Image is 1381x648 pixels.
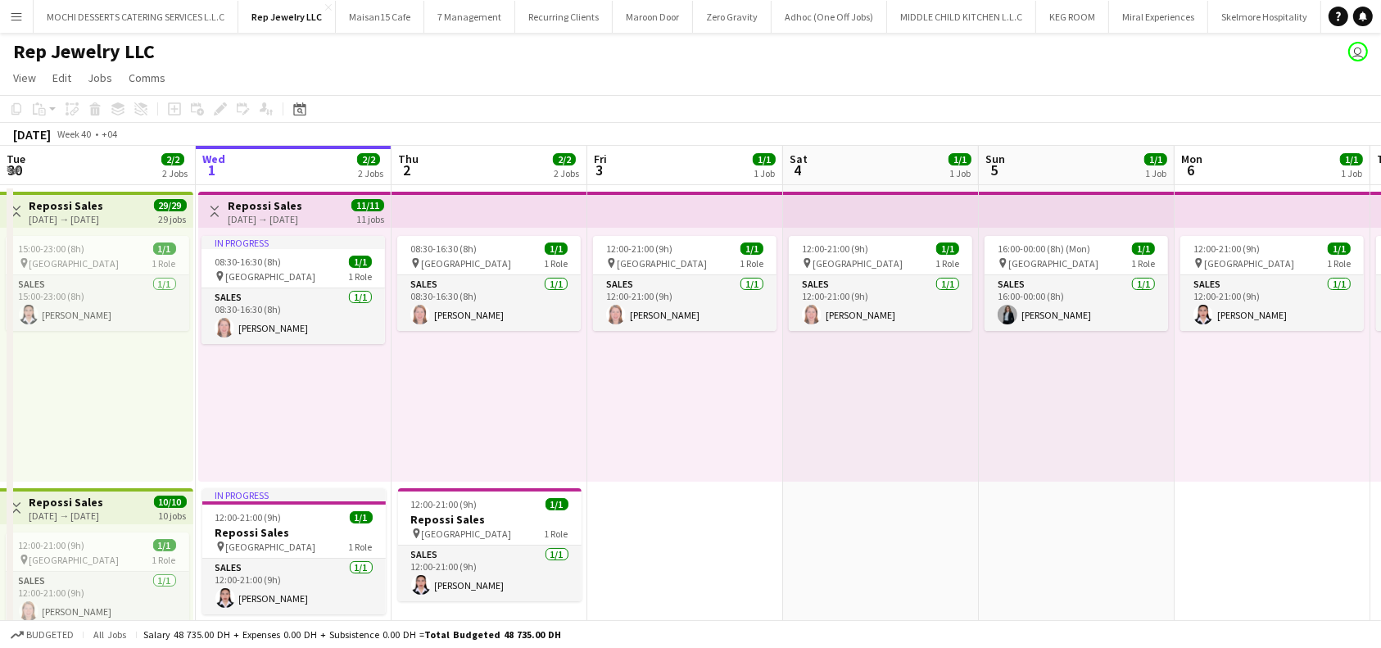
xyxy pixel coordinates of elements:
span: 1/1 [740,242,763,255]
div: 2 Jobs [358,167,383,179]
span: [GEOGRAPHIC_DATA] [29,554,120,566]
div: [DATE] → [DATE] [29,510,104,522]
span: 2/2 [161,153,184,165]
span: 16:00-00:00 (8h) (Mon) [998,242,1090,255]
span: Fri [594,152,607,166]
span: 1 Role [544,257,568,270]
span: [GEOGRAPHIC_DATA] [421,257,511,270]
span: 1/1 [349,256,372,268]
app-job-card: 15:00-23:00 (8h)1/1 [GEOGRAPHIC_DATA]1 RoleSales1/115:00-23:00 (8h)[PERSON_NAME] [6,236,189,331]
span: Sat [790,152,808,166]
span: Total Budgeted 48 735.00 DH [424,628,561,641]
span: 1 Role [1327,257,1351,270]
span: 1 [200,161,225,179]
span: 1/1 [1340,153,1363,165]
app-card-role: Sales1/108:30-16:30 (8h)[PERSON_NAME] [201,288,385,344]
span: 1 Role [935,257,959,270]
span: 1/1 [350,511,373,523]
app-card-role: Sales1/112:00-21:00 (9h)[PERSON_NAME] [202,559,386,614]
span: 1/1 [153,242,176,255]
span: 12:00-21:00 (9h) [215,511,282,523]
app-card-role: Sales1/112:00-21:00 (9h)[PERSON_NAME] [398,546,582,601]
app-user-avatar: Rudi Yriarte [1348,42,1368,61]
app-job-card: In progress08:30-16:30 (8h)1/1 [GEOGRAPHIC_DATA]1 RoleSales1/108:30-16:30 (8h)[PERSON_NAME] [201,236,385,344]
app-job-card: 12:00-21:00 (9h)1/1 [GEOGRAPHIC_DATA]1 RoleSales1/112:00-21:00 (9h)[PERSON_NAME] [789,236,972,331]
h3: Repossi Sales [202,525,386,540]
span: Sun [985,152,1005,166]
h3: Repossi Sales [29,495,104,510]
span: 1 Role [152,554,176,566]
span: 2/2 [553,153,576,165]
span: 1/1 [1328,242,1351,255]
span: 1/1 [753,153,776,165]
span: Comms [129,70,165,85]
span: [GEOGRAPHIC_DATA] [1008,257,1098,270]
span: 10/10 [154,496,187,508]
span: 29/29 [154,199,187,211]
div: 2 Jobs [554,167,579,179]
span: Jobs [88,70,112,85]
span: [GEOGRAPHIC_DATA] [813,257,903,270]
a: Edit [46,67,78,88]
span: 6 [1179,161,1202,179]
span: 1/1 [545,242,568,255]
app-job-card: 12:00-21:00 (9h)1/1 [GEOGRAPHIC_DATA]1 RoleSales1/112:00-21:00 (9h)[PERSON_NAME] [6,532,189,628]
div: [DATE] → [DATE] [29,213,104,225]
div: [DATE] [13,126,51,143]
span: 1 Role [348,270,372,283]
button: MOCHI DESSERTS CATERING SERVICES L.L.C [34,1,238,33]
app-card-role: Sales1/108:30-16:30 (8h)[PERSON_NAME] [397,275,581,331]
span: 2/2 [357,153,380,165]
span: [GEOGRAPHIC_DATA] [29,257,120,270]
span: 12:00-21:00 (9h) [19,539,85,551]
span: Budgeted [26,629,74,641]
div: In progress [201,236,385,249]
span: 12:00-21:00 (9h) [802,242,868,255]
button: Rep Jewelry LLC [238,1,336,33]
h3: Repossi Sales [228,198,302,213]
span: 12:00-21:00 (9h) [411,498,478,510]
a: Comms [122,67,172,88]
span: 4 [787,161,808,179]
div: +04 [102,128,117,140]
app-job-card: In progress12:00-21:00 (9h)1/1Repossi Sales [GEOGRAPHIC_DATA]1 RoleSales1/112:00-21:00 (9h)[PERSO... [202,488,386,614]
span: 1/1 [153,539,176,551]
span: 1 Role [1131,257,1155,270]
app-card-role: Sales1/112:00-21:00 (9h)[PERSON_NAME] [6,572,189,628]
span: 15:00-23:00 (8h) [19,242,85,255]
span: 1/1 [1132,242,1155,255]
div: 08:30-16:30 (8h)1/1 [GEOGRAPHIC_DATA]1 RoleSales1/108:30-16:30 (8h)[PERSON_NAME] [397,236,581,331]
span: 08:30-16:30 (8h) [215,256,281,268]
app-job-card: 12:00-21:00 (9h)1/1Repossi Sales [GEOGRAPHIC_DATA]1 RoleSales1/112:00-21:00 (9h)[PERSON_NAME] [398,488,582,601]
span: All jobs [90,628,129,641]
span: 2 [396,161,419,179]
button: MIDDLE CHILD KITCHEN L.L.C [887,1,1036,33]
div: 1 Job [1341,167,1362,179]
span: View [13,70,36,85]
button: Zero Gravity [693,1,772,33]
div: 29 jobs [159,211,187,225]
div: 12:00-21:00 (9h)1/1 [GEOGRAPHIC_DATA]1 RoleSales1/112:00-21:00 (9h)[PERSON_NAME] [1180,236,1364,331]
h3: Repossi Sales [398,512,582,527]
button: Skelmore Hospitality [1208,1,1321,33]
div: 1 Job [1145,167,1166,179]
span: Tue [7,152,25,166]
app-job-card: 12:00-21:00 (9h)1/1 [GEOGRAPHIC_DATA]1 RoleSales1/112:00-21:00 (9h)[PERSON_NAME] [593,236,777,331]
app-job-card: 16:00-00:00 (8h) (Mon)1/1 [GEOGRAPHIC_DATA]1 RoleSales1/116:00-00:00 (8h)[PERSON_NAME] [985,236,1168,331]
h3: Repossi Sales [29,198,104,213]
app-card-role: Sales1/112:00-21:00 (9h)[PERSON_NAME] [1180,275,1364,331]
div: In progress [202,488,386,501]
div: 1 Job [754,167,775,179]
app-card-role: Sales1/115:00-23:00 (8h)[PERSON_NAME] [6,275,189,331]
span: [GEOGRAPHIC_DATA] [225,270,315,283]
button: 7 Management [424,1,515,33]
div: 2 Jobs [162,167,188,179]
span: Thu [398,152,419,166]
a: Jobs [81,67,119,88]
